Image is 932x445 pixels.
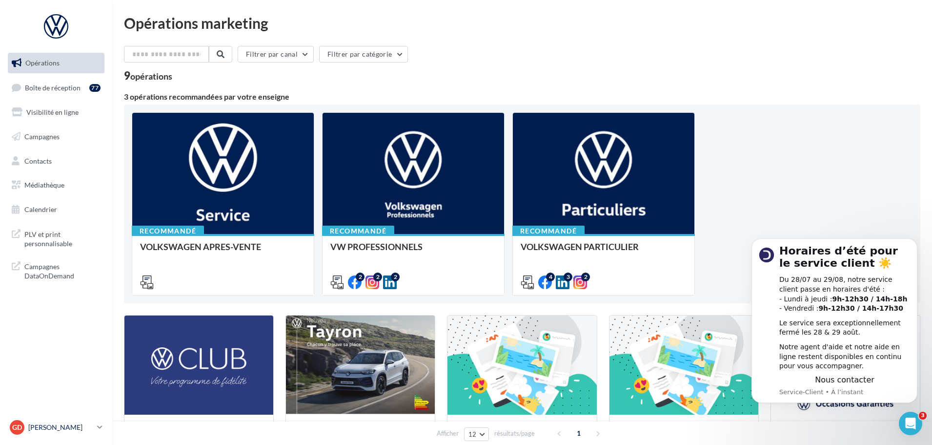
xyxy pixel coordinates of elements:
span: résultats/page [494,429,535,438]
a: Contacts [6,151,106,171]
button: Filtrer par canal [238,46,314,63]
a: Campagnes DataOnDemand [6,256,106,285]
a: Visibilité en ligne [6,102,106,123]
div: 2 [373,273,382,281]
a: Opérations [6,53,106,73]
a: Médiathèque [6,175,106,195]
button: Filtrer par catégorie [319,46,408,63]
a: PLV et print personnalisable [6,224,106,253]
div: 77 [89,84,101,92]
span: 1 [571,425,587,441]
span: Visibilité en ligne [26,108,79,116]
iframe: Intercom live chat [899,412,922,435]
span: Médiathèque [24,181,64,189]
span: Campagnes DataOnDemand [24,260,101,281]
div: 3 opérations recommandées par votre enseigne [124,93,920,101]
div: opérations [130,72,172,81]
span: Afficher [437,429,459,438]
iframe: Intercom notifications message [737,224,932,419]
a: GD [PERSON_NAME] [8,418,104,437]
span: 12 [468,430,477,438]
span: Calendrier [24,205,57,213]
span: 3 [919,412,927,420]
span: VW PROFESSIONNELS [330,241,423,252]
a: Campagnes [6,127,106,147]
button: 12 [464,427,489,441]
div: 2 [581,273,590,281]
a: Calendrier [6,199,106,220]
span: PLV et print personnalisable [24,228,101,249]
div: Recommandé [512,226,585,236]
p: [PERSON_NAME] [28,423,93,432]
span: Contacts [24,156,52,165]
div: Recommandé [132,226,204,236]
span: Boîte de réception [25,83,81,91]
div: 2 [356,273,365,281]
div: 3 [564,273,572,281]
div: Opérations marketing [124,16,920,30]
div: 9 [124,70,172,81]
span: GD [12,423,22,432]
div: 2 [391,273,400,281]
a: Boîte de réception77 [6,77,106,98]
div: 4 [546,273,555,281]
span: Opérations [25,59,60,67]
span: VOLKSWAGEN APRES-VENTE [140,241,261,252]
span: VOLKSWAGEN PARTICULIER [521,241,639,252]
div: Recommandé [322,226,394,236]
span: Campagnes [24,132,60,141]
